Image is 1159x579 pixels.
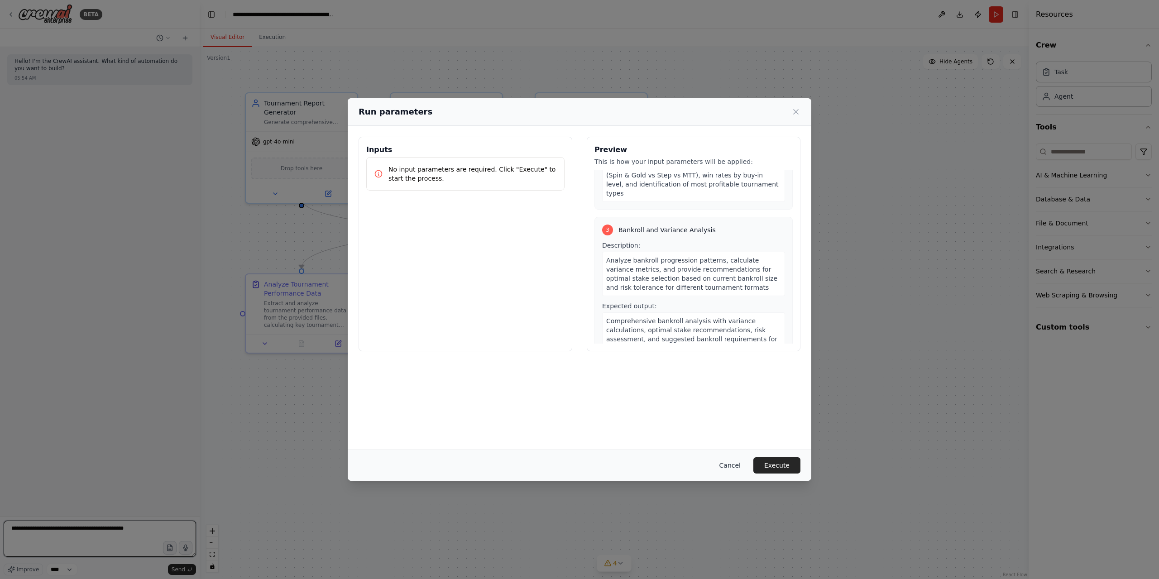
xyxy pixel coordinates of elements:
[359,105,432,118] h2: Run parameters
[606,153,779,197] span: Detailed tournament performance analysis with ROI calculations, ITM percentages, profitability by...
[594,144,793,155] h3: Preview
[602,225,613,235] div: 3
[606,317,777,361] span: Comprehensive bankroll analysis with variance calculations, optimal stake recommendations, risk a...
[606,257,777,291] span: Analyze bankroll progression patterns, calculate variance metrics, and provide recommendations fo...
[366,144,565,155] h3: Inputs
[618,225,716,234] span: Bankroll and Variance Analysis
[602,242,640,249] span: Description:
[712,457,748,474] button: Cancel
[388,165,557,183] p: No input parameters are required. Click "Execute" to start the process.
[602,302,657,310] span: Expected output:
[753,457,800,474] button: Execute
[594,157,793,166] p: This is how your input parameters will be applied:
